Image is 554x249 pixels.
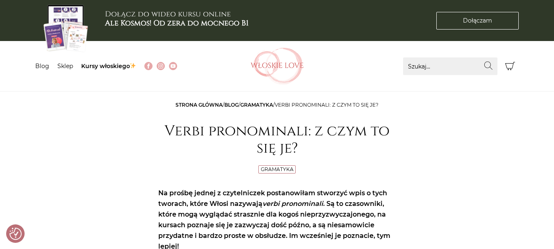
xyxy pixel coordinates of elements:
[262,200,323,208] em: verbi pronominali
[9,228,22,240] button: Preferencje co do zgód
[176,102,378,108] span: / / /
[261,166,294,172] a: Gramatyka
[57,62,73,70] a: Sklep
[436,12,519,30] a: Dołączam
[81,62,137,70] a: Kursy włoskiego
[130,63,136,69] img: ✨
[158,123,396,157] h1: Verbi pronominali: z czym to się je?
[240,102,273,108] a: Gramatyka
[105,10,249,27] h3: Dołącz do wideo kursu online
[176,102,223,108] a: Strona główna
[224,102,239,108] a: Blog
[35,62,49,70] a: Blog
[403,57,497,75] input: Szukaj...
[502,57,519,75] button: Koszyk
[9,228,22,240] img: Revisit consent button
[251,48,304,85] img: Włoskielove
[463,16,492,25] span: Dołączam
[105,18,249,28] b: Ale Kosmos! Od zera do mocnego B1
[275,102,378,108] span: Verbi pronominali: z czym to się je?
